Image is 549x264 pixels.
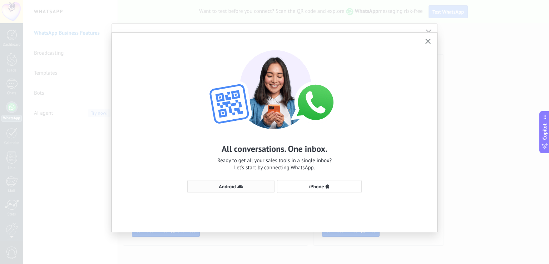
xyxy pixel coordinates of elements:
[187,180,274,193] button: Android
[222,143,327,154] h2: All conversations. One inbox.
[309,184,324,189] span: iPhone
[277,180,362,193] button: iPhone
[219,184,236,189] span: Android
[217,157,332,171] span: Ready to get all your sales tools in a single inbox? Let’s start by connecting WhatsApp.
[541,123,548,140] span: Copilot
[196,43,353,129] img: wa-lite-select-device.png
